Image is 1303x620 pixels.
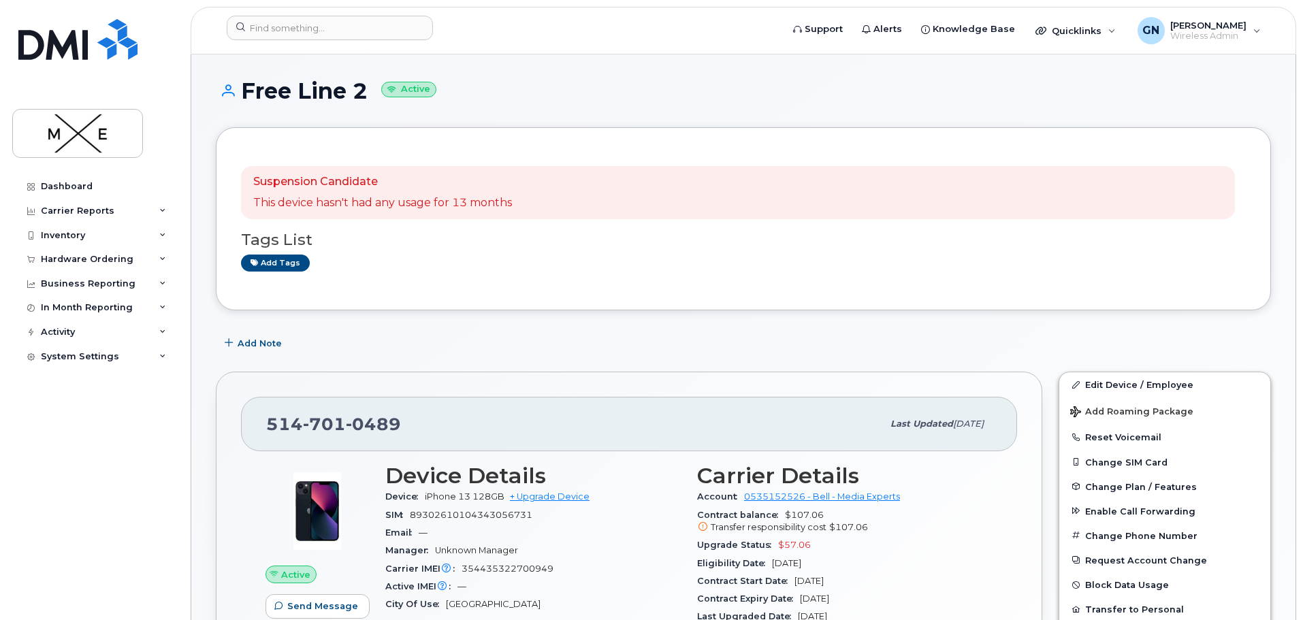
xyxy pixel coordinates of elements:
[1059,474,1270,499] button: Change Plan / Features
[281,568,310,581] span: Active
[276,470,358,552] img: image20231002-3703462-1ig824h.jpeg
[697,491,744,502] span: Account
[800,593,829,604] span: [DATE]
[446,599,541,609] span: [GEOGRAPHIC_DATA]
[216,79,1271,103] h1: Free Line 2
[1059,499,1270,523] button: Enable Call Forwarding
[1059,425,1270,449] button: Reset Voicemail
[419,527,428,538] span: —
[697,463,993,488] h3: Carrier Details
[1059,372,1270,397] a: Edit Device / Employee
[462,564,553,574] span: 354435322700949
[385,599,446,609] span: City Of Use
[385,491,425,502] span: Device
[346,414,401,434] span: 0489
[1085,481,1197,491] span: Change Plan / Features
[1070,406,1193,419] span: Add Roaming Package
[253,195,512,211] p: This device hasn't had any usage for 13 months
[1085,506,1195,516] span: Enable Call Forwarding
[381,82,436,97] small: Active
[829,522,868,532] span: $107.06
[385,463,681,488] h3: Device Details
[744,491,900,502] a: 0535152526 - Bell - Media Experts
[510,491,590,502] a: + Upgrade Device
[711,522,826,532] span: Transfer responsibility cost
[385,545,435,555] span: Manager
[697,540,778,550] span: Upgrade Status
[794,576,824,586] span: [DATE]
[303,414,346,434] span: 701
[287,600,358,613] span: Send Message
[385,510,410,520] span: SIM
[1059,523,1270,548] button: Change Phone Number
[778,540,811,550] span: $57.06
[1059,397,1270,425] button: Add Roaming Package
[1059,450,1270,474] button: Change SIM Card
[241,255,310,272] a: Add tags
[890,419,953,429] span: Last updated
[697,510,785,520] span: Contract balance
[1059,572,1270,597] button: Block Data Usage
[241,231,1246,248] h3: Tags List
[1059,548,1270,572] button: Request Account Change
[266,414,401,434] span: 514
[425,491,504,502] span: iPhone 13 128GB
[457,581,466,591] span: —
[772,558,801,568] span: [DATE]
[385,581,457,591] span: Active IMEI
[697,593,800,604] span: Contract Expiry Date
[238,337,282,350] span: Add Note
[953,419,984,429] span: [DATE]
[385,527,419,538] span: Email
[410,510,532,520] span: 89302610104343056731
[697,510,993,534] span: $107.06
[697,576,794,586] span: Contract Start Date
[216,331,293,355] button: Add Note
[385,564,462,574] span: Carrier IMEI
[253,174,512,190] p: Suspension Candidate
[266,594,370,619] button: Send Message
[435,545,518,555] span: Unknown Manager
[697,558,772,568] span: Eligibility Date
